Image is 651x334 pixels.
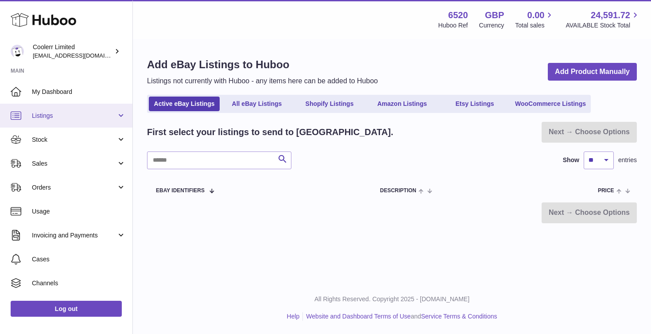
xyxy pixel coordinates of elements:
[32,207,126,216] span: Usage
[32,279,126,287] span: Channels
[11,45,24,58] img: alasdair.heath@coolerr.co
[306,313,411,320] a: Website and Dashboard Terms of Use
[438,21,468,30] div: Huboo Ref
[32,231,116,240] span: Invoicing and Payments
[515,9,554,30] a: 0.00 Total sales
[32,88,126,96] span: My Dashboard
[32,183,116,192] span: Orders
[421,313,497,320] a: Service Terms & Conditions
[591,9,630,21] span: 24,591.72
[140,295,644,303] p: All Rights Reserved. Copyright 2025 - [DOMAIN_NAME]
[287,313,300,320] a: Help
[563,156,579,164] label: Show
[11,301,122,317] a: Log out
[32,136,116,144] span: Stock
[479,21,504,30] div: Currency
[380,188,416,194] span: Description
[515,21,554,30] span: Total sales
[33,52,130,59] span: [EMAIL_ADDRESS][DOMAIN_NAME]
[598,188,614,194] span: Price
[548,63,637,81] a: Add Product Manually
[147,76,378,86] p: Listings not currently with Huboo - any items here can be added to Huboo
[527,9,545,21] span: 0.00
[294,97,365,111] a: Shopify Listings
[32,159,116,168] span: Sales
[32,255,126,264] span: Cases
[147,58,378,72] h1: Add eBay Listings to Huboo
[485,9,504,21] strong: GBP
[566,9,640,30] a: 24,591.72 AVAILABLE Stock Total
[303,312,497,321] li: and
[156,188,205,194] span: eBay Identifiers
[566,21,640,30] span: AVAILABLE Stock Total
[32,112,116,120] span: Listings
[149,97,220,111] a: Active eBay Listings
[618,156,637,164] span: entries
[147,126,393,138] h2: First select your listings to send to [GEOGRAPHIC_DATA].
[221,97,292,111] a: All eBay Listings
[439,97,510,111] a: Etsy Listings
[367,97,438,111] a: Amazon Listings
[448,9,468,21] strong: 6520
[33,43,112,60] div: Coolerr Limited
[512,97,589,111] a: WooCommerce Listings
